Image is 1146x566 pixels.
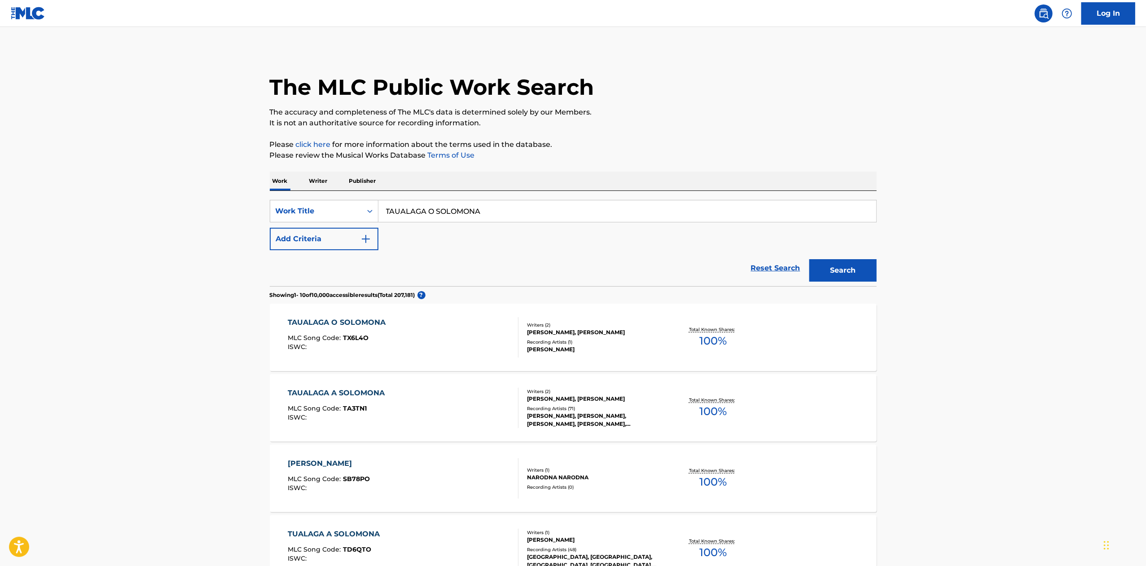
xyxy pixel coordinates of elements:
[699,544,727,561] span: 100 %
[270,291,415,299] p: Showing 1 - 10 of 10,000 accessible results (Total 207,181 )
[288,475,343,483] span: MLC Song Code :
[288,334,343,342] span: MLC Song Code :
[270,228,378,250] button: Add Criteria
[288,554,309,562] span: ISWC :
[270,107,877,118] p: The accuracy and completeness of The MLC's data is determined solely by our Members.
[288,388,389,398] div: TAUALAGA A SOLOMONA
[809,259,877,282] button: Search
[270,374,877,442] a: TAUALAGA A SOLOMONAMLC Song Code:TA3TN1ISWC:Writers (2)[PERSON_NAME], [PERSON_NAME]Recording Arti...
[699,403,727,420] span: 100 %
[343,334,369,342] span: TX6L4O
[689,397,737,403] p: Total Known Shares:
[270,304,877,371] a: TAUALAGA O SOLOMONAMLC Song Code:TX6L4OISWC:Writers (2)[PERSON_NAME], [PERSON_NAME]Recording Arti...
[296,140,331,149] a: click here
[1035,4,1053,22] a: Public Search
[1038,8,1049,19] img: search
[288,458,370,469] div: [PERSON_NAME]
[527,536,663,544] div: [PERSON_NAME]
[699,333,727,349] span: 100 %
[417,291,426,299] span: ?
[343,545,371,553] span: TD6QTO
[288,343,309,351] span: ISWC :
[276,206,356,217] div: Work Title
[288,404,343,412] span: MLC Song Code :
[288,317,390,328] div: TAUALAGA O SOLOMONA
[699,474,727,490] span: 100 %
[270,74,594,101] h1: The MLC Public Work Search
[527,467,663,473] div: Writers ( 1 )
[746,258,805,278] a: Reset Search
[689,467,737,474] p: Total Known Shares:
[527,345,663,354] div: [PERSON_NAME]
[270,200,877,286] form: Search Form
[1062,8,1072,19] img: help
[527,405,663,412] div: Recording Artists ( 71 )
[288,545,343,553] span: MLC Song Code :
[270,118,877,128] p: It is not an authoritative source for recording information.
[527,473,663,482] div: NARODNA NARODNA
[527,529,663,536] div: Writers ( 1 )
[1104,532,1109,559] div: Drag
[527,339,663,345] div: Recording Artists ( 1 )
[527,412,663,428] div: [PERSON_NAME], [PERSON_NAME], [PERSON_NAME], [PERSON_NAME], [PERSON_NAME]
[270,445,877,512] a: [PERSON_NAME]MLC Song Code:SB78POISWC:Writers (1)NARODNA NARODNARecording Artists (0)Total Known ...
[307,172,330,190] p: Writer
[689,538,737,544] p: Total Known Shares:
[689,326,737,333] p: Total Known Shares:
[360,234,371,244] img: 9d2ae6d4665cec9f34b9.svg
[527,546,663,553] div: Recording Artists ( 48 )
[1081,2,1135,25] a: Log In
[288,484,309,492] span: ISWC :
[288,529,384,539] div: TUALAGA A SOLOMONA
[527,395,663,403] div: [PERSON_NAME], [PERSON_NAME]
[343,475,370,483] span: SB78PO
[270,172,290,190] p: Work
[347,172,379,190] p: Publisher
[1101,523,1146,566] iframe: Chat Widget
[270,139,877,150] p: Please for more information about the terms used in the database.
[1058,4,1076,22] div: Help
[527,484,663,491] div: Recording Artists ( 0 )
[270,150,877,161] p: Please review the Musical Works Database
[426,151,475,159] a: Terms of Use
[288,413,309,421] span: ISWC :
[527,328,663,336] div: [PERSON_NAME], [PERSON_NAME]
[11,7,45,20] img: MLC Logo
[527,322,663,328] div: Writers ( 2 )
[343,404,367,412] span: TA3TN1
[527,388,663,395] div: Writers ( 2 )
